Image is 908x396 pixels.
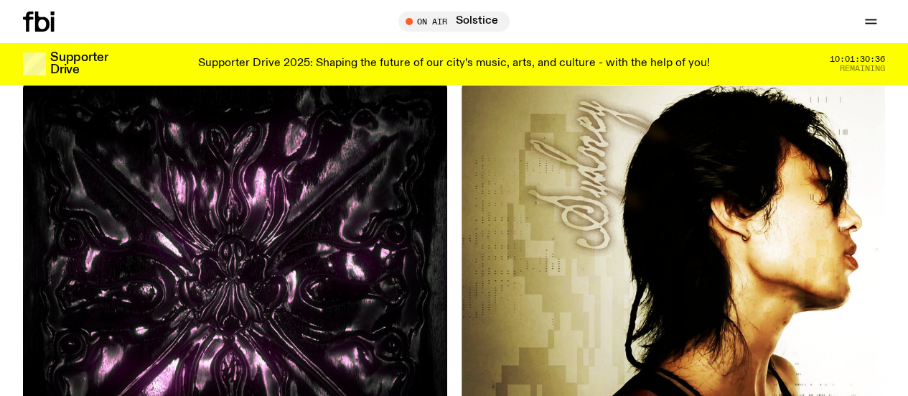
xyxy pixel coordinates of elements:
[398,11,510,32] button: On AirSolstice
[198,57,710,70] p: Supporter Drive 2025: Shaping the future of our city’s music, arts, and culture - with the help o...
[840,65,885,73] span: Remaining
[830,55,885,63] span: 10:01:30:36
[50,52,108,76] h3: Supporter Drive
